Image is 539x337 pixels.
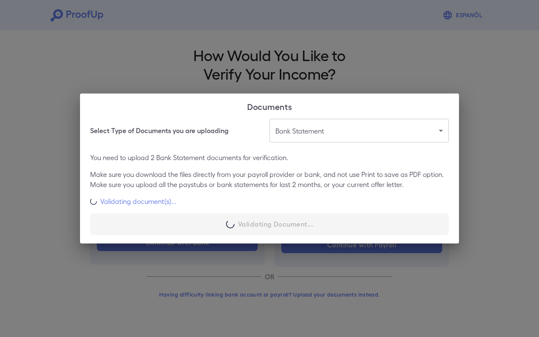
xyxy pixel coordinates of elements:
[90,169,449,190] p: Make sure you download the files directly from your payroll provider or bank, and not use Print t...
[90,152,449,163] p: You need to upload 2 Bank Statement documents for verification.
[100,196,176,206] p: Validating document(s)...
[90,126,229,136] h6: Select Type of Documents you are uploading
[80,94,459,119] h2: Documents
[269,119,449,142] div: Bank Statement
